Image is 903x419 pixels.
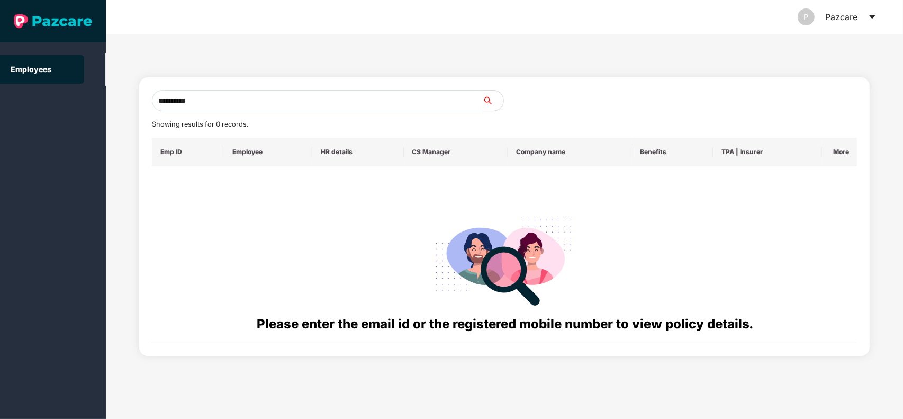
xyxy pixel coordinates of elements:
[482,90,504,111] button: search
[713,138,822,166] th: TPA | Insurer
[868,13,877,21] span: caret-down
[257,316,753,332] span: Please enter the email id or the registered mobile number to view policy details.
[152,120,248,128] span: Showing results for 0 records.
[312,138,403,166] th: HR details
[428,207,581,314] img: svg+xml;base64,PHN2ZyB4bWxucz0iaHR0cDovL3d3dy53My5vcmcvMjAwMC9zdmciIHdpZHRoPSIyODgiIGhlaWdodD0iMj...
[404,138,508,166] th: CS Manager
[152,138,224,166] th: Emp ID
[11,65,51,74] a: Employees
[631,138,713,166] th: Benefits
[224,138,313,166] th: Employee
[482,96,503,105] span: search
[804,8,809,25] span: P
[822,138,857,166] th: More
[508,138,631,166] th: Company name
